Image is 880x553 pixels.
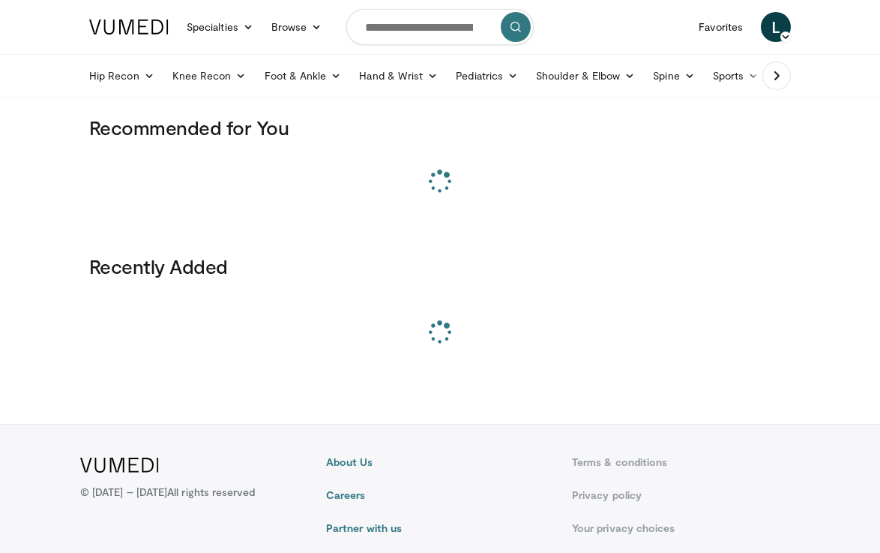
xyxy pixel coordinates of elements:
input: Search topics, interventions [346,9,534,45]
a: Shoulder & Elbow [527,61,644,91]
a: Browse [262,12,331,42]
a: Knee Recon [163,61,256,91]
a: About Us [326,455,554,470]
a: Specialties [178,12,262,42]
h3: Recommended for You [89,116,791,140]
a: Favorites [690,12,752,42]
a: Hand & Wrist [350,61,447,91]
a: L [761,12,791,42]
a: Your privacy choices [572,521,800,536]
a: Terms & conditions [572,455,800,470]
img: VuMedi Logo [89,20,169,35]
a: Sports [704,61,768,91]
a: Hip Recon [80,61,163,91]
a: Partner with us [326,521,554,536]
a: Spine [644,61,703,91]
p: © [DATE] – [DATE] [80,485,256,500]
h3: Recently Added [89,254,791,278]
a: Careers [326,488,554,503]
a: Pediatrics [447,61,527,91]
span: All rights reserved [167,485,255,498]
a: Privacy policy [572,488,800,503]
a: Foot & Ankle [256,61,351,91]
img: VuMedi Logo [80,458,159,473]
